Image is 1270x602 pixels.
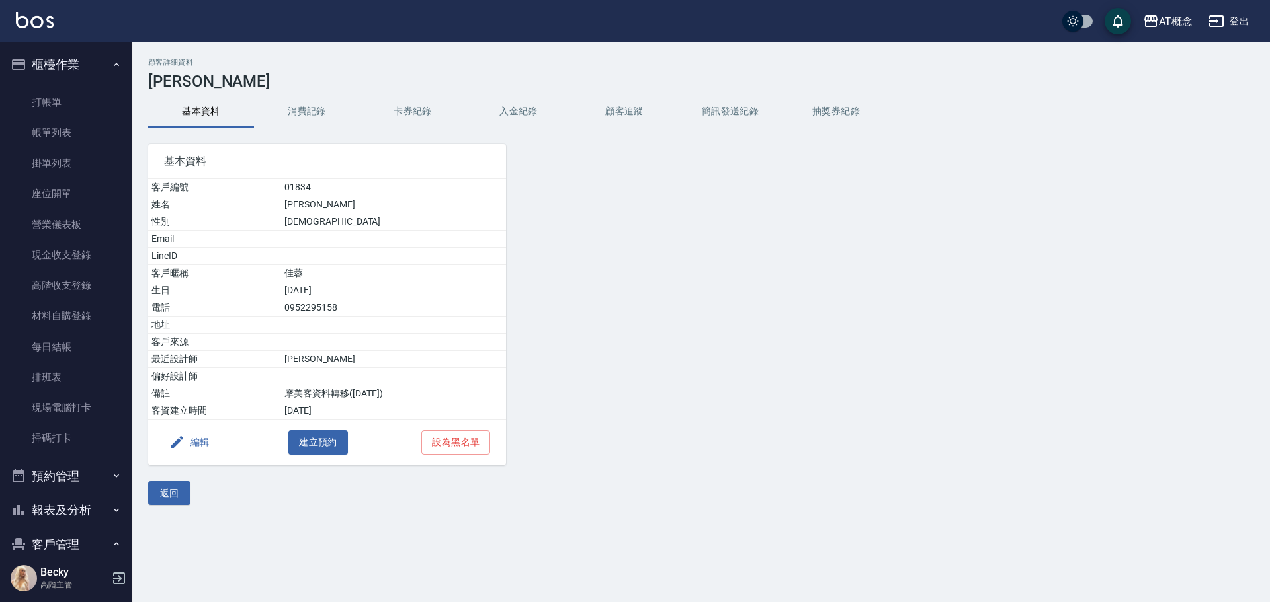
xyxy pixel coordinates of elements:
td: [DEMOGRAPHIC_DATA] [281,213,506,231]
td: LineID [148,248,281,265]
td: Email [148,231,281,248]
h3: [PERSON_NAME] [148,72,1254,91]
button: 建立預約 [288,430,348,455]
span: 基本資料 [164,155,490,168]
button: 客戶管理 [5,527,127,562]
button: 櫃檯作業 [5,48,127,82]
button: save [1105,8,1131,34]
td: [PERSON_NAME] [281,351,506,368]
div: AT概念 [1159,13,1193,30]
button: 基本資料 [148,96,254,128]
td: 客戶暱稱 [148,265,281,282]
button: 預約管理 [5,459,127,494]
a: 材料自購登錄 [5,301,127,331]
p: 高階主管 [40,579,108,591]
button: 返回 [148,481,190,506]
img: Person [11,565,37,591]
button: 設為黑名單 [421,430,490,455]
img: Logo [16,12,54,28]
button: 顧客追蹤 [571,96,677,128]
a: 排班表 [5,362,127,393]
td: 電話 [148,299,281,317]
button: 報表及分析 [5,493,127,527]
td: 偏好設計師 [148,368,281,385]
td: 最近設計師 [148,351,281,368]
td: 客戶來源 [148,334,281,351]
button: 消費記錄 [254,96,360,128]
h2: 顧客詳細資料 [148,58,1254,67]
td: 性別 [148,213,281,231]
a: 掃碼打卡 [5,423,127,453]
td: 生日 [148,282,281,299]
button: 抽獎券紀錄 [783,96,889,128]
a: 高階收支登錄 [5,270,127,301]
button: 簡訊發送紀錄 [677,96,783,128]
a: 打帳單 [5,87,127,118]
td: 備註 [148,385,281,402]
td: [DATE] [281,402,506,420]
a: 營業儀表板 [5,209,127,240]
button: 登出 [1203,9,1254,34]
a: 掛單列表 [5,148,127,178]
a: 現金收支登錄 [5,240,127,270]
button: 卡券紀錄 [360,96,466,128]
td: [DATE] [281,282,506,299]
td: 01834 [281,179,506,196]
td: 客資建立時間 [148,402,281,420]
td: 客戶編號 [148,179,281,196]
button: AT概念 [1138,8,1198,35]
button: 入金紀錄 [466,96,571,128]
td: 佳蓉 [281,265,506,282]
h5: Becky [40,566,108,579]
a: 帳單列表 [5,118,127,148]
td: 0952295158 [281,299,506,317]
a: 每日結帳 [5,332,127,362]
td: 姓名 [148,196,281,213]
a: 現場電腦打卡 [5,393,127,423]
td: [PERSON_NAME] [281,196,506,213]
td: 地址 [148,317,281,334]
a: 座位開單 [5,178,127,209]
button: 編輯 [164,430,215,455]
td: 摩美客資料轉移([DATE]) [281,385,506,402]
